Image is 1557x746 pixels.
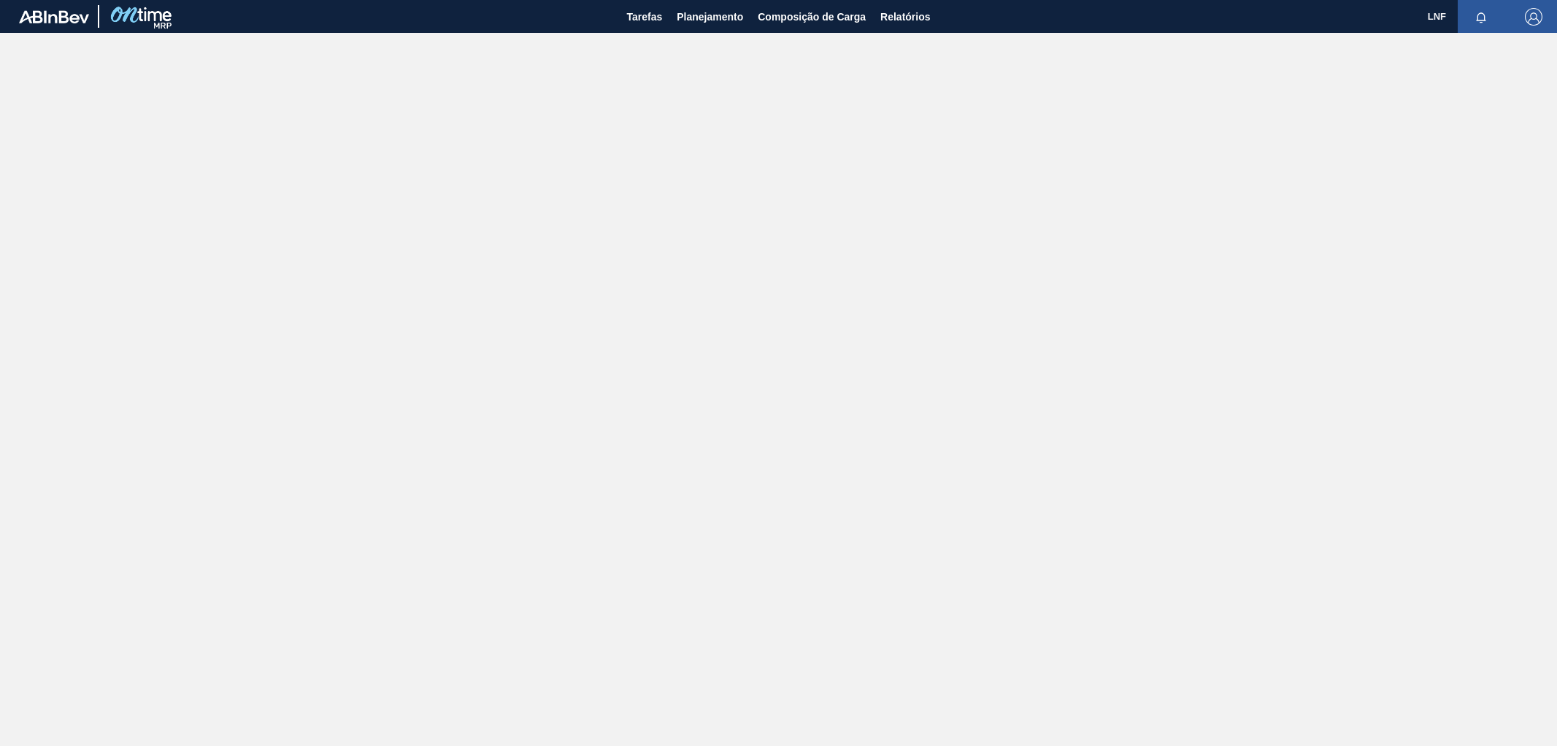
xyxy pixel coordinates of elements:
img: TNhmsLtSVTkK8tSr43FrP2fwEKptu5GPRR3wAAAABJRU5ErkJggg== [19,10,89,23]
span: Planejamento [677,8,743,26]
span: Composição de Carga [758,8,866,26]
button: Notificações [1458,7,1504,27]
img: Logout [1525,8,1542,26]
span: Tarefas [626,8,662,26]
span: Relatórios [880,8,930,26]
